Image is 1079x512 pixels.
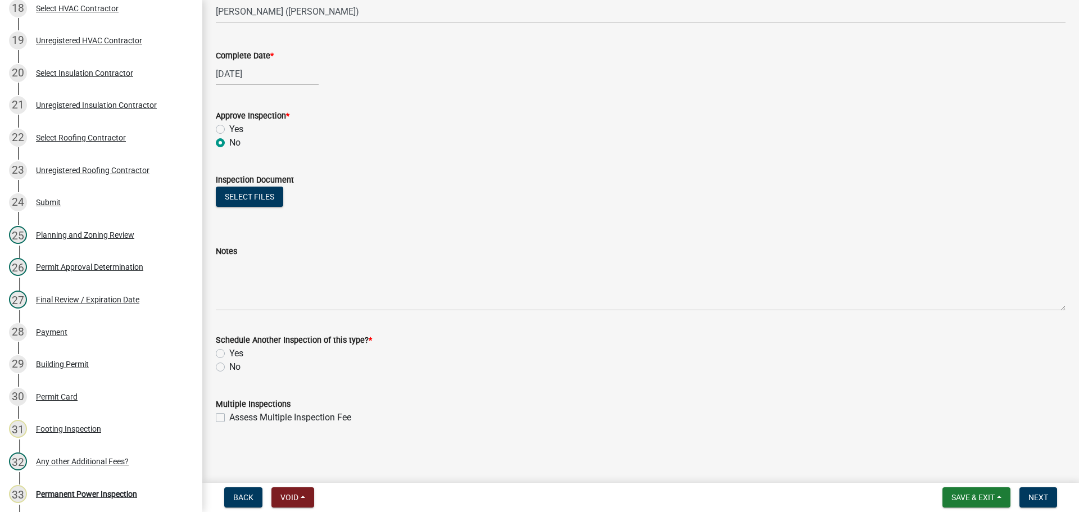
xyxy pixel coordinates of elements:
div: 22 [9,129,27,147]
div: 30 [9,388,27,406]
div: Final Review / Expiration Date [36,296,139,303]
div: Footing Inspection [36,425,101,433]
span: Void [280,493,298,502]
label: No [229,136,241,149]
div: Unregistered Roofing Contractor [36,166,149,174]
input: mm/dd/yyyy [216,62,319,85]
div: 25 [9,226,27,244]
div: 28 [9,323,27,341]
button: Save & Exit [942,487,1010,508]
button: Void [271,487,314,508]
div: Select HVAC Contractor [36,4,119,12]
label: Notes [216,248,237,256]
div: Permit Approval Determination [36,263,143,271]
div: 21 [9,96,27,114]
div: Select Insulation Contractor [36,69,133,77]
label: Yes [229,123,243,136]
div: 31 [9,420,27,438]
button: Next [1019,487,1057,508]
div: 26 [9,258,27,276]
div: Unregistered HVAC Contractor [36,37,142,44]
div: 32 [9,452,27,470]
button: Back [224,487,262,508]
div: 27 [9,291,27,309]
div: Permanent Power Inspection [36,490,137,498]
div: Select Roofing Contractor [36,134,126,142]
div: 29 [9,355,27,373]
div: Submit [36,198,61,206]
label: Approve Inspection [216,112,289,120]
span: Back [233,493,253,502]
label: No [229,360,241,374]
label: Multiple Inspections [216,401,291,409]
div: 33 [9,485,27,503]
div: Planning and Zoning Review [36,231,134,239]
span: Save & Exit [951,493,995,502]
label: Inspection Document [216,176,294,184]
label: Assess Multiple Inspection Fee [229,411,351,424]
div: Payment [36,328,67,336]
label: Complete Date [216,52,274,60]
span: Next [1028,493,1048,502]
div: 24 [9,193,27,211]
div: Building Permit [36,360,89,368]
div: Permit Card [36,393,78,401]
div: 23 [9,161,27,179]
label: Schedule Another Inspection of this type? [216,337,372,345]
label: Yes [229,347,243,360]
button: Select files [216,187,283,207]
div: 19 [9,31,27,49]
div: Any other Additional Fees? [36,457,129,465]
div: 20 [9,64,27,82]
div: Unregistered Insulation Contractor [36,101,157,109]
